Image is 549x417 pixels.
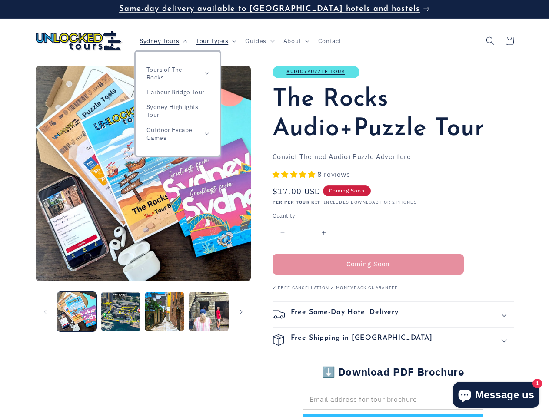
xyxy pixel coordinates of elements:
span: Contact [318,37,341,45]
summary: Guides [240,32,278,50]
button: Load image 4 in gallery view [189,292,228,331]
summary: Tour Types [191,32,240,50]
span: Tours of The Rocks [146,66,200,81]
summary: Free Same-Day Hotel Delivery [273,302,514,327]
button: Load image 3 in gallery view [145,292,184,331]
summary: Outdoor Escape Games [136,122,220,145]
a: Sydney Highlights Tour [136,99,220,122]
h2: Free Shipping in [GEOGRAPHIC_DATA] [291,334,433,346]
a: Unlocked Tours [32,27,126,54]
summary: Sydney Tours [134,32,191,50]
span: Tour Types [196,37,228,45]
h1: The Rocks Audio+Puzzle Tour [273,85,514,144]
button: Slide left [36,302,55,321]
summary: About [278,32,313,50]
summary: Search [481,31,500,50]
label: Quantity: [273,212,464,220]
span: Guides [245,37,266,45]
a: Contact [313,32,346,50]
summary: Free Shipping in [GEOGRAPHIC_DATA] [273,328,514,353]
strong: PER PER TOUR KIT [273,199,321,205]
button: Coming Soon [273,254,464,275]
button: Load image 2 in gallery view [101,292,140,331]
inbox-online-store-chat: Shopify online store chat [450,382,542,410]
p: Convict Themed Audio+Puzzle Adventure [273,150,514,163]
span: Same-day delivery available to [GEOGRAPHIC_DATA] hotels and hostels [119,5,420,13]
span: 8 reviews [317,170,350,179]
media-gallery: Gallery Viewer [36,66,251,334]
button: Load image 1 in gallery view [57,292,96,331]
span: Sydney Tours [140,37,179,45]
span: $17.00 USD [273,185,321,197]
span: Coming Soon [323,185,371,196]
img: Unlocked Tours [36,31,123,51]
a: Harbour Bridge Tour [136,85,220,99]
a: Audio+Puzzle Tour [286,69,345,74]
summary: Tours of The Rocks [136,62,220,85]
h2: Free Same-Day Hotel Delivery [291,308,399,321]
span: About [283,37,301,45]
p: | INCLUDES DOWNLOAD FOR 2 PHONES [273,200,514,205]
button: Slide right [232,302,251,321]
span: Outdoor Escape Games [146,126,200,142]
p: ✓ Free Cancellation ✓ Moneyback Guarantee [273,285,514,291]
span: 5.00 stars [273,170,318,179]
